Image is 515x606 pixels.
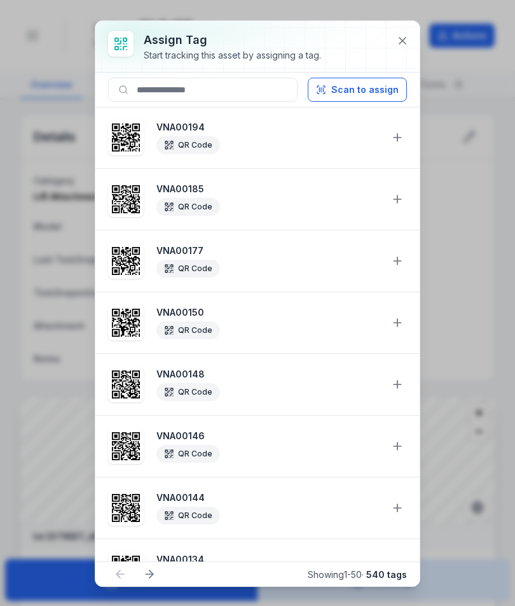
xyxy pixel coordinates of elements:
div: QR Code [156,507,220,525]
div: QR Code [156,321,220,339]
strong: VNA00185 [156,183,380,195]
strong: VNA00177 [156,244,380,257]
strong: VNA00148 [156,368,380,381]
div: QR Code [156,198,220,216]
strong: VNA00134 [156,553,380,566]
strong: 540 tags [366,569,407,580]
div: QR Code [156,136,220,154]
strong: VNA00150 [156,306,380,319]
div: QR Code [156,383,220,401]
div: QR Code [156,445,220,463]
span: Showing 1 - 50 · [308,569,407,580]
strong: VNA00144 [156,491,380,504]
strong: VNA00194 [156,121,380,134]
div: QR Code [156,260,220,278]
button: Scan to assign [308,78,407,102]
strong: VNA00146 [156,430,380,442]
h3: Assign tag [144,31,321,49]
div: Start tracking this asset by assigning a tag. [144,49,321,62]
